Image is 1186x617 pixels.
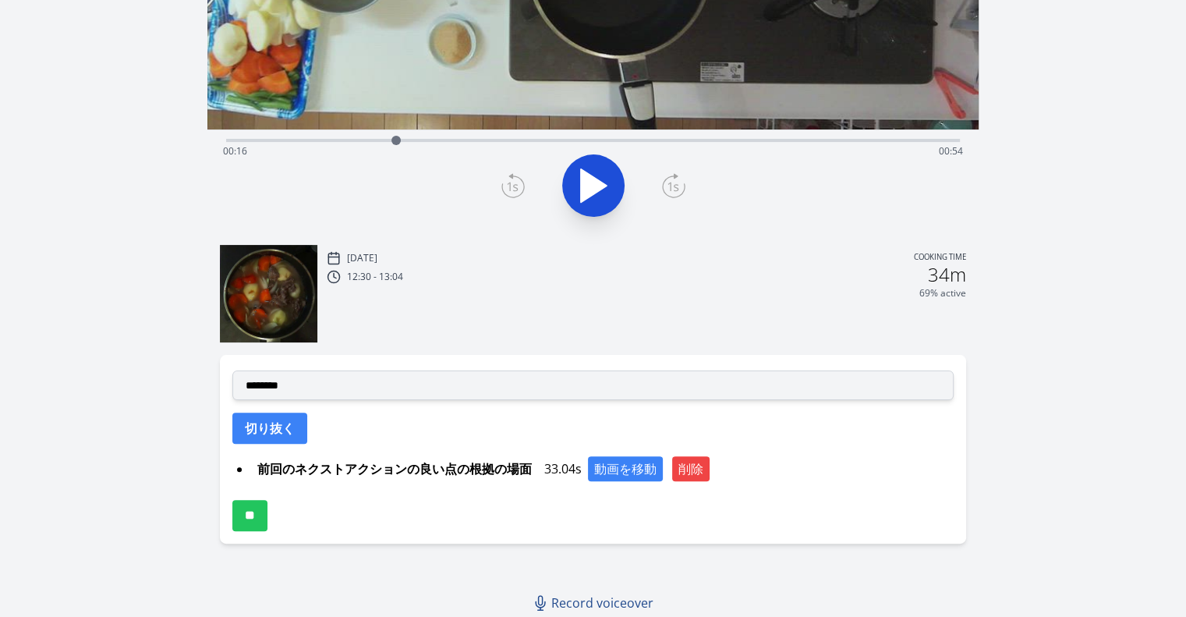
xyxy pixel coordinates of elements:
[347,252,377,264] p: [DATE]
[223,144,247,158] span: 00:16
[928,265,966,284] h2: 34m
[551,594,653,612] span: Record voiceover
[914,251,966,265] p: Cooking time
[588,456,663,481] button: 動画を移動
[232,413,307,444] button: 切り抜く
[939,144,963,158] span: 00:54
[251,456,954,481] div: 33.04s
[347,271,403,283] p: 12:30 - 13:04
[220,245,317,342] img: 251005033046_thumb.jpeg
[251,456,538,481] span: 前回のネクストアクションの良い点の根拠の場面
[672,456,710,481] button: 削除
[919,287,966,300] p: 69% active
